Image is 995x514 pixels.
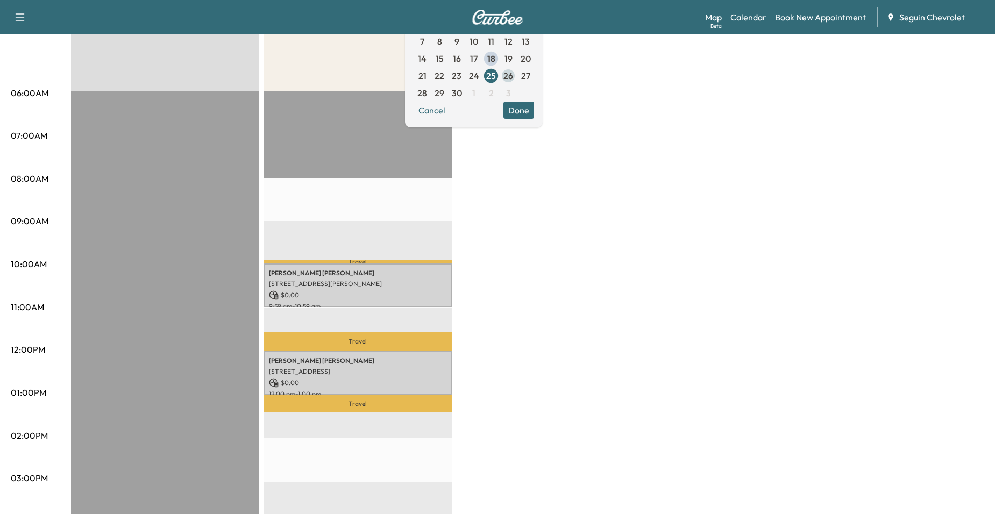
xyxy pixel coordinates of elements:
[472,10,523,25] img: Curbee Logo
[11,258,47,270] p: 10:00AM
[418,69,427,82] span: 21
[11,87,48,99] p: 06:00AM
[899,11,965,24] span: Seguin Chevrolet
[417,87,427,99] span: 28
[710,22,722,30] div: Beta
[437,35,442,48] span: 8
[414,102,450,119] button: Cancel
[11,429,48,442] p: 02:00PM
[487,52,495,65] span: 18
[705,11,722,24] a: MapBeta
[418,52,427,65] span: 14
[435,87,444,99] span: 29
[730,11,766,24] a: Calendar
[420,35,424,48] span: 7
[452,69,461,82] span: 23
[269,367,446,376] p: [STREET_ADDRESS]
[521,69,530,82] span: 27
[503,69,513,82] span: 26
[452,87,462,99] span: 30
[11,472,48,484] p: 03:00PM
[470,52,478,65] span: 17
[269,356,446,365] p: [PERSON_NAME] [PERSON_NAME]
[469,69,479,82] span: 24
[775,11,866,24] a: Book New Appointment
[269,280,446,288] p: [STREET_ADDRESS][PERSON_NAME]
[269,290,446,300] p: $ 0.00
[488,35,494,48] span: 11
[453,52,461,65] span: 16
[11,215,48,227] p: 09:00AM
[264,332,452,351] p: Travel
[11,386,46,399] p: 01:00PM
[11,172,48,185] p: 08:00AM
[269,390,446,398] p: 12:00 pm - 1:00 pm
[11,301,44,313] p: 11:00AM
[454,35,459,48] span: 9
[506,87,511,99] span: 3
[522,35,530,48] span: 13
[269,269,446,277] p: [PERSON_NAME] [PERSON_NAME]
[269,378,446,388] p: $ 0.00
[486,69,496,82] span: 25
[264,395,452,413] p: Travel
[269,302,446,311] p: 9:59 am - 10:59 am
[264,260,452,264] p: Travel
[472,87,475,99] span: 1
[504,52,513,65] span: 19
[503,102,534,119] button: Done
[470,35,478,48] span: 10
[11,129,47,142] p: 07:00AM
[504,35,513,48] span: 12
[435,69,444,82] span: 22
[11,343,45,356] p: 12:00PM
[489,87,494,99] span: 2
[521,52,531,65] span: 20
[436,52,444,65] span: 15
